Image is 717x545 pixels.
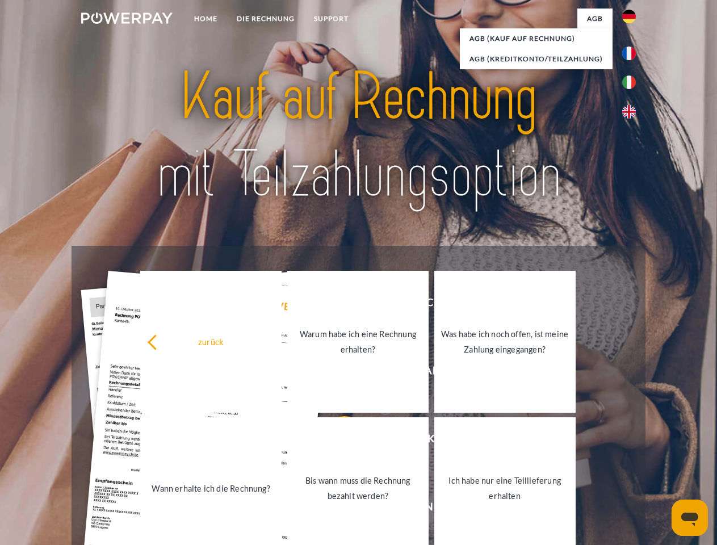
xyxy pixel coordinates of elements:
a: Was habe ich noch offen, ist meine Zahlung eingegangen? [434,271,576,413]
div: Wann erhalte ich die Rechnung? [147,480,275,496]
img: it [622,76,636,89]
img: de [622,10,636,23]
a: agb [577,9,613,29]
div: Ich habe nur eine Teillieferung erhalten [441,473,569,504]
img: fr [622,47,636,60]
a: SUPPORT [304,9,358,29]
div: Warum habe ich eine Rechnung erhalten? [294,326,422,357]
img: logo-powerpay-white.svg [81,12,173,24]
img: en [622,105,636,119]
div: zurück [147,334,275,349]
a: DIE RECHNUNG [227,9,304,29]
div: Bis wann muss die Rechnung bezahlt werden? [294,473,422,504]
a: Home [185,9,227,29]
iframe: Schaltfläche zum Öffnen des Messaging-Fensters [672,500,708,536]
a: AGB (Kauf auf Rechnung) [460,28,613,49]
div: Was habe ich noch offen, ist meine Zahlung eingegangen? [441,326,569,357]
a: AGB (Kreditkonto/Teilzahlung) [460,49,613,69]
img: title-powerpay_de.svg [108,54,609,217]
